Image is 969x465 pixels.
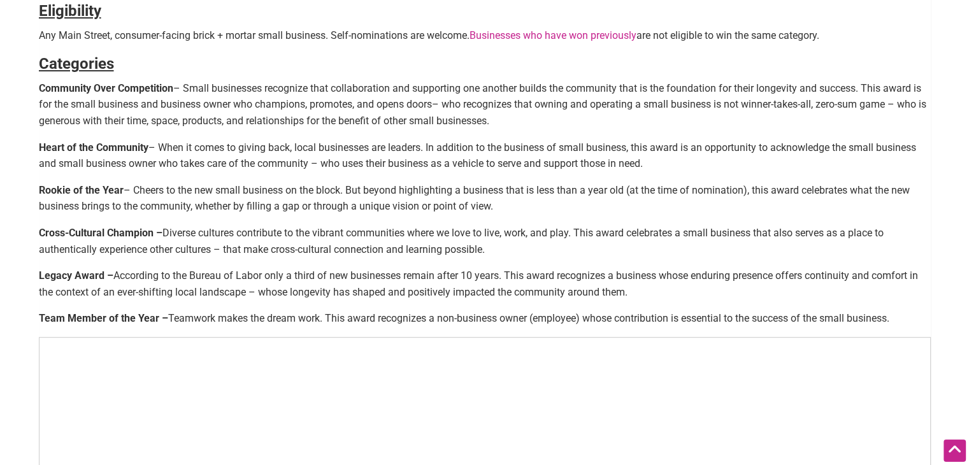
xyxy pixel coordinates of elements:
strong: Legacy Award – [39,269,113,282]
strong: Heart of the Community [39,141,148,154]
p: Diverse cultures contribute to the vibrant communities where we love to live, work, and play. Thi... [39,225,931,257]
p: Any Main Street, consumer-facing brick + mortar small business. Self-nominations are welcome. are... [39,27,931,44]
strong: Community Over Competition [39,82,173,94]
strong: Rookie of the Year [39,184,124,196]
span: Teamwork makes the dream work. This award recognizes a non-business owner (employee) whose contri... [168,312,889,324]
p: – Small businesses recognize that collaboration and supporting one another builds the community t... [39,80,931,129]
a: Businesses who have won previously [470,29,636,41]
div: Scroll Back to Top [944,440,966,462]
strong: Cross-Cultural Champion – [39,227,162,239]
p: – When it comes to giving back, local businesses are leaders. In addition to the business of smal... [39,139,931,172]
strong: Team Member of the Year – [39,312,889,324]
p: – Cheers to the new small business on the block. But beyond highlighting a business that is less ... [39,182,931,215]
strong: Categories [39,55,114,73]
strong: Eligibility [39,2,101,20]
p: According to the Bureau of Labor only a third of new businesses remain after 10 years. This award... [39,268,931,300]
